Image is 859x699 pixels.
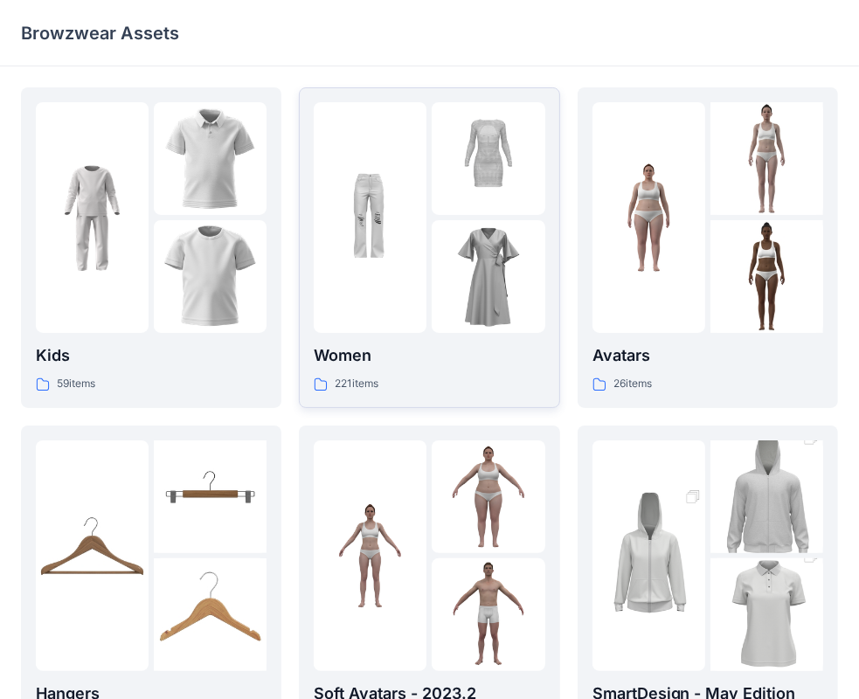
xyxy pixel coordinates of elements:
img: folder 1 [592,471,705,640]
img: folder 1 [36,499,149,612]
img: folder 3 [432,558,544,671]
a: folder 1folder 2folder 3Kids59items [21,87,281,408]
img: folder 2 [154,440,267,553]
img: folder 3 [710,220,823,333]
a: folder 1folder 2folder 3Women221items [299,87,559,408]
img: folder 2 [154,102,267,215]
p: 26 items [613,375,652,393]
img: folder 1 [36,162,149,274]
a: folder 1folder 2folder 3Avatars26items [578,87,838,408]
img: folder 1 [314,499,426,612]
img: folder 2 [710,102,823,215]
p: Avatars [592,343,823,368]
img: folder 3 [432,220,544,333]
p: 59 items [57,375,95,393]
img: folder 2 [432,440,544,553]
p: Women [314,343,544,368]
p: Browzwear Assets [21,21,179,45]
img: folder 2 [710,412,823,582]
img: folder 3 [154,558,267,671]
img: folder 3 [154,220,267,333]
img: folder 2 [432,102,544,215]
img: folder 1 [314,162,426,274]
p: Kids [36,343,267,368]
img: folder 1 [592,162,705,274]
p: 221 items [335,375,378,393]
